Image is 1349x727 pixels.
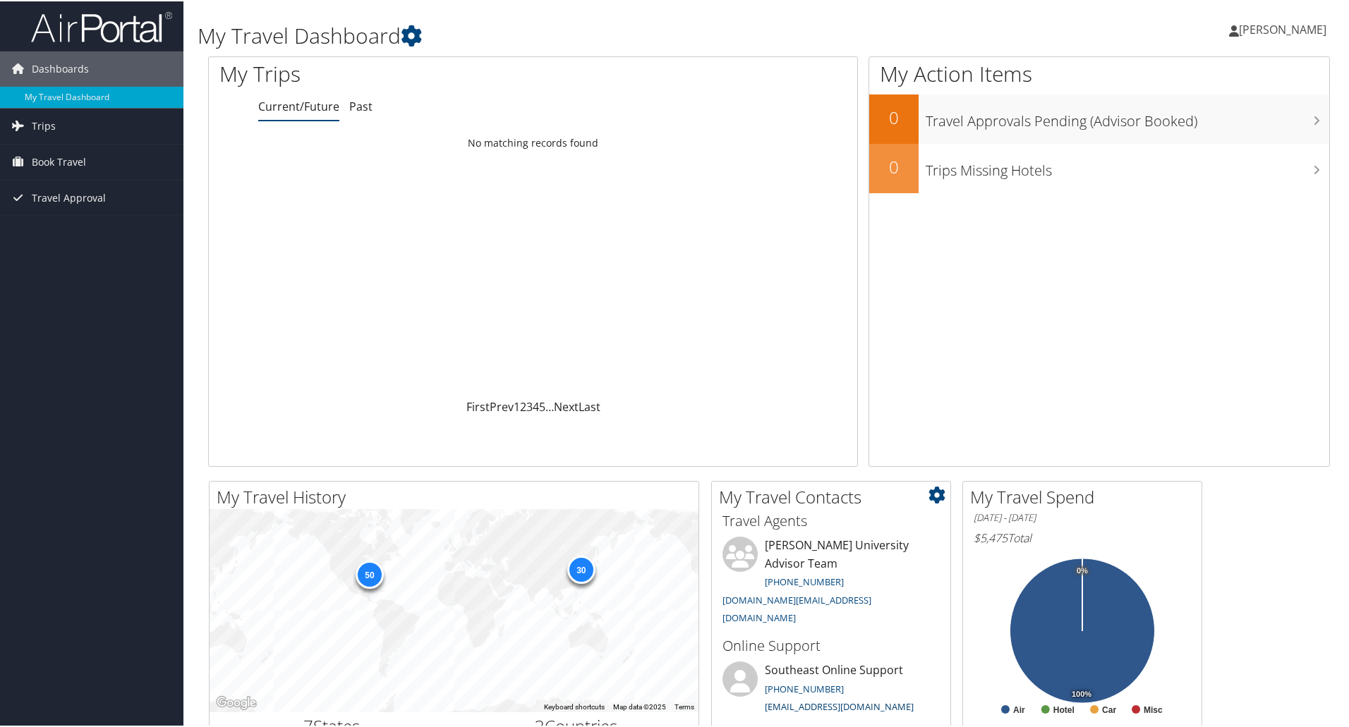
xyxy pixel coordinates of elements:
[533,398,539,413] a: 4
[554,398,579,413] a: Next
[1072,689,1091,697] tspan: 100%
[869,58,1329,87] h1: My Action Items
[198,20,960,49] h1: My Travel Dashboard
[217,484,698,508] h2: My Travel History
[722,635,940,654] h3: Online Support
[209,129,857,154] td: No matching records found
[974,510,1191,523] h6: [DATE] - [DATE]
[765,574,844,587] a: [PHONE_NUMBER]
[32,143,86,178] span: Book Travel
[213,692,260,711] img: Google
[674,702,694,709] a: Terms (opens in new tab)
[526,398,533,413] a: 3
[32,107,56,142] span: Trips
[539,398,545,413] a: 5
[869,142,1329,192] a: 0Trips Missing Hotels
[1053,704,1075,714] text: Hotel
[31,9,172,42] img: airportal-logo.png
[579,398,600,413] a: Last
[765,681,844,694] a: [PHONE_NUMBER]
[926,152,1329,179] h3: Trips Missing Hotels
[613,702,666,709] span: Map data ©2025
[869,93,1329,142] a: 0Travel Approvals Pending (Advisor Booked)
[974,529,1191,544] h6: Total
[1239,20,1326,36] span: [PERSON_NAME]
[544,701,605,711] button: Keyboard shortcuts
[520,398,526,413] a: 2
[1229,7,1341,49] a: [PERSON_NAME]
[514,398,520,413] a: 1
[722,510,940,530] h3: Travel Agents
[974,529,1008,544] span: $5,475
[1077,566,1088,574] tspan: 0%
[1013,704,1025,714] text: Air
[32,179,106,214] span: Travel Approval
[869,154,919,178] h2: 0
[722,592,871,623] a: [DOMAIN_NAME][EMAIL_ADDRESS][DOMAIN_NAME]
[545,398,554,413] span: …
[213,692,260,711] a: Open this area in Google Maps (opens a new window)
[1102,704,1116,714] text: Car
[258,97,339,113] a: Current/Future
[219,58,576,87] h1: My Trips
[926,103,1329,130] h3: Travel Approvals Pending (Advisor Booked)
[32,50,89,85] span: Dashboards
[715,535,947,629] li: [PERSON_NAME] University Advisor Team
[355,559,383,587] div: 50
[719,484,950,508] h2: My Travel Contacts
[970,484,1202,508] h2: My Travel Spend
[869,104,919,128] h2: 0
[715,660,947,718] li: Southeast Online Support
[567,554,595,582] div: 30
[490,398,514,413] a: Prev
[1144,704,1163,714] text: Misc
[349,97,373,113] a: Past
[466,398,490,413] a: First
[765,699,914,711] a: [EMAIL_ADDRESS][DOMAIN_NAME]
